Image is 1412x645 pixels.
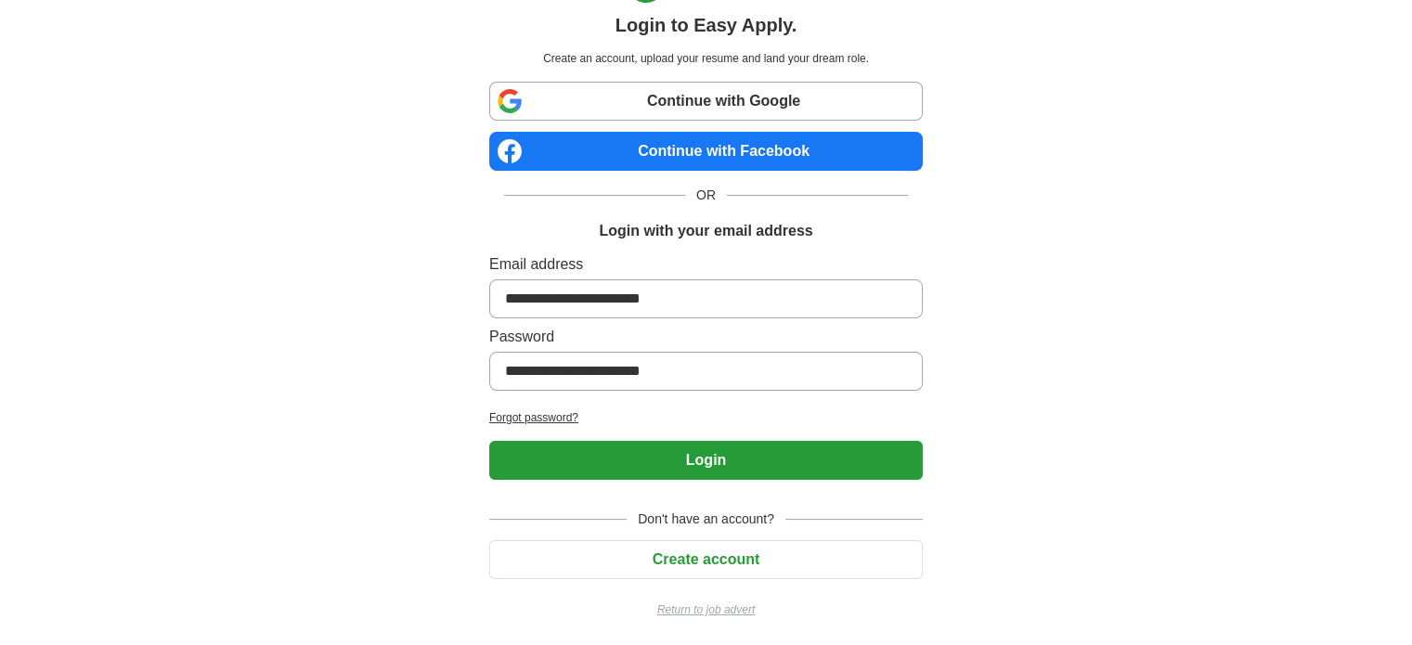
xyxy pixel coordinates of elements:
[489,540,923,579] button: Create account
[685,186,727,205] span: OR
[615,11,797,39] h1: Login to Easy Apply.
[627,510,785,529] span: Don't have an account?
[489,601,923,618] a: Return to job advert
[489,551,923,567] a: Create account
[489,441,923,480] button: Login
[489,326,923,348] label: Password
[599,220,812,242] h1: Login with your email address
[489,82,923,121] a: Continue with Google
[493,50,919,67] p: Create an account, upload your resume and land your dream role.
[489,253,923,276] label: Email address
[489,409,923,426] a: Forgot password?
[489,132,923,171] a: Continue with Facebook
